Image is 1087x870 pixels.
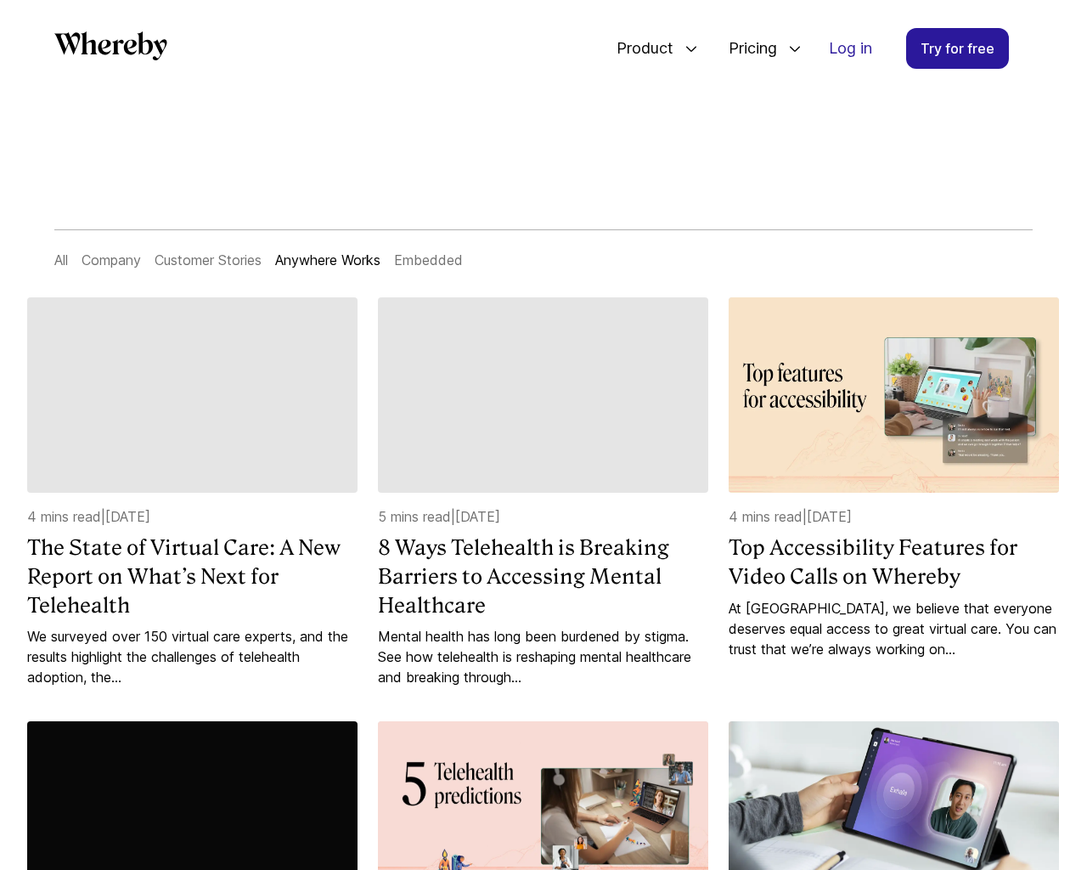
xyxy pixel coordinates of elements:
[729,534,1059,590] a: Top Accessibility Features for Video Calls on Whereby
[275,251,380,268] a: Anywhere Works
[729,598,1059,659] a: At [GEOGRAPHIC_DATA], we believe that everyone deserves equal access to great virtual care. You c...
[54,31,167,66] a: Whereby
[378,534,708,619] a: 8 Ways Telehealth is Breaking Barriers to Accessing Mental Healthcare
[54,31,167,60] svg: Whereby
[27,626,358,687] a: We surveyed over 150 virtual care experts, and the results highlight the challenges of telehealth...
[394,251,463,268] a: Embedded
[906,28,1009,69] a: Try for free
[27,506,358,527] p: 4 mins read | [DATE]
[54,251,68,268] a: All
[82,251,141,268] a: Company
[378,626,708,687] a: Mental health has long been burdened by stigma. See how telehealth is reshaping mental healthcare...
[600,20,678,76] span: Product
[729,506,1059,527] p: 4 mins read | [DATE]
[27,534,358,619] a: The State of Virtual Care: A New Report on What’s Next for Telehealth
[378,506,708,527] p: 5 mins read | [DATE]
[155,251,262,268] a: Customer Stories
[712,20,781,76] span: Pricing
[815,29,886,68] a: Log in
